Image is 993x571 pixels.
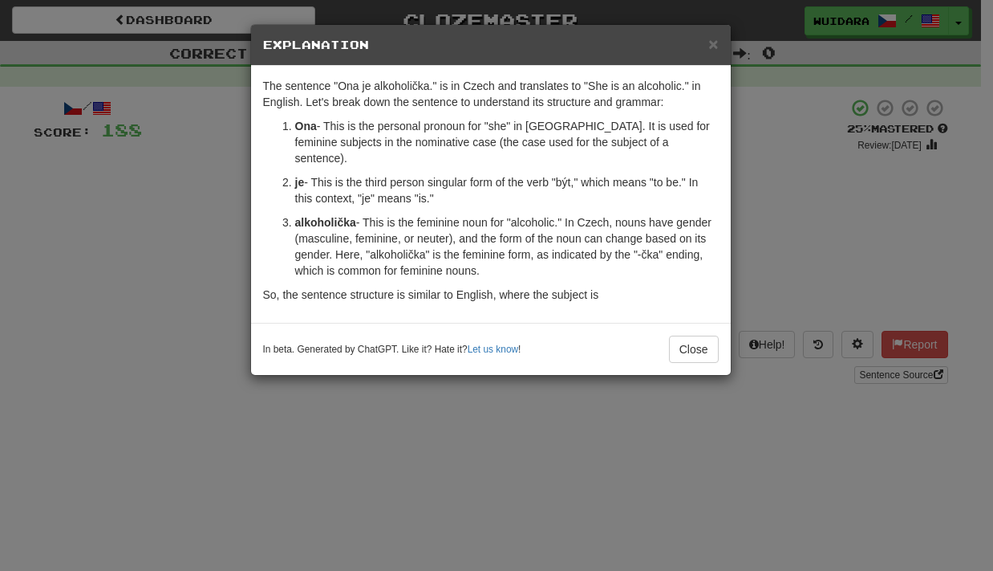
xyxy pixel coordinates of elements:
p: - This is the feminine noun for "alcoholic." In Czech, nouns have gender (masculine, feminine, or... [295,214,719,279]
h5: Explanation [263,37,719,53]
button: Close [708,35,718,52]
strong: je [295,176,305,189]
small: In beta. Generated by ChatGPT. Like it? Hate it? ! [263,343,521,357]
span: × [708,35,718,53]
p: The sentence "Ona je alkoholička." is in Czech and translates to "She is an alcoholic." in Englis... [263,78,719,110]
p: - This is the third person singular form of the verb "být," which means "to be." In this context,... [295,174,719,206]
p: So, the sentence structure is similar to English, where the subject is [263,287,719,303]
strong: Ona [295,120,317,133]
button: Close [669,336,719,363]
a: Let us know [468,344,518,355]
strong: alkoholička [295,216,356,229]
p: - This is the personal pronoun for "she" in [GEOGRAPHIC_DATA]. It is used for feminine subjects i... [295,118,719,166]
